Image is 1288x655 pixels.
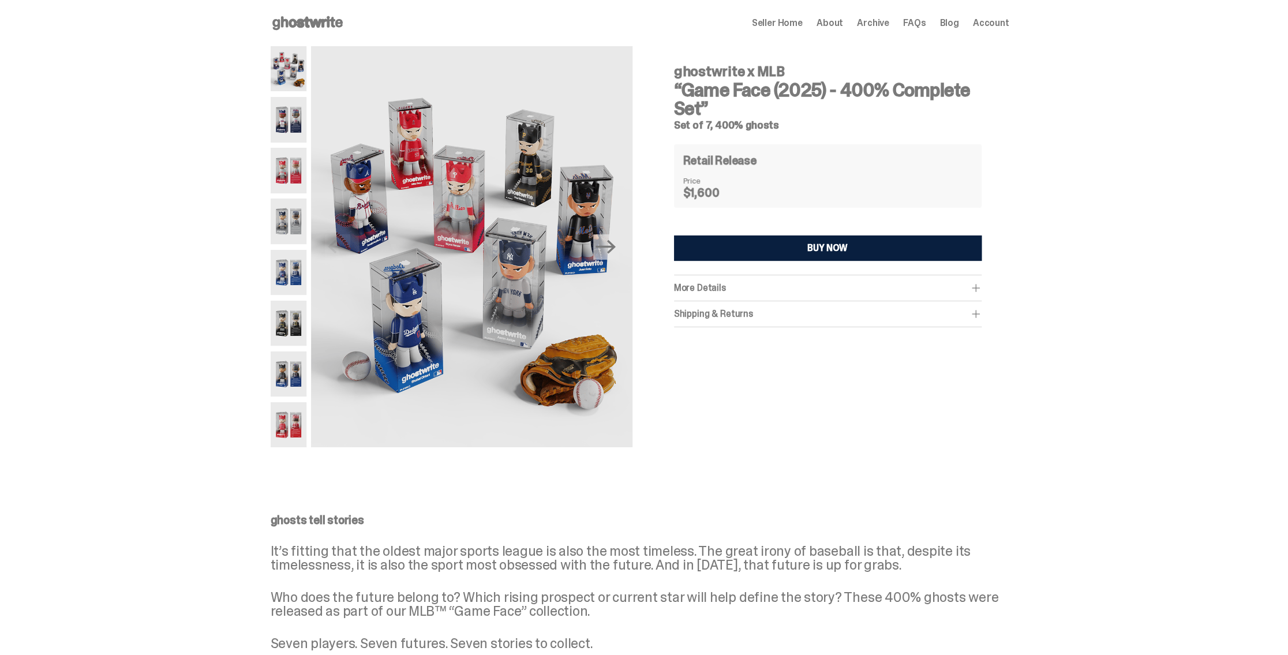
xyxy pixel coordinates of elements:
[939,18,958,28] a: Blog
[683,155,757,166] h4: Retail Release
[857,18,889,28] a: Archive
[311,46,632,447] img: 01-ghostwrite-mlb-game-face-complete-set.png
[271,514,1009,526] p: ghosts tell stories
[674,65,982,78] h4: ghostwrite x MLB
[674,282,726,294] span: More Details
[674,235,982,261] button: BUY NOW
[683,187,741,199] dd: $1,600
[973,18,1009,28] a: Account
[271,46,307,91] img: 01-ghostwrite-mlb-game-face-complete-set.png
[271,590,1009,618] p: Who does the future belong to? Which rising prospect or current star will help define the story? ...
[674,120,982,130] h5: Set of 7, 400% ghosts
[271,402,307,447] img: 08-ghostwrite-mlb-game-face-complete-set-mike-trout.png
[752,18,803,28] a: Seller Home
[271,250,307,295] img: 05-ghostwrite-mlb-game-face-complete-set-shohei-ohtani.png
[683,177,741,185] dt: Price
[674,308,982,320] div: Shipping & Returns
[817,18,843,28] a: About
[903,18,926,28] a: FAQs
[271,351,307,396] img: 07-ghostwrite-mlb-game-face-complete-set-juan-soto.png
[271,637,1009,650] p: Seven players. Seven futures. Seven stories to collect.
[271,97,307,142] img: 02-ghostwrite-mlb-game-face-complete-set-ronald-acuna-jr.png
[271,199,307,244] img: 04-ghostwrite-mlb-game-face-complete-set-aaron-judge.png
[593,234,619,260] button: Next
[271,301,307,346] img: 06-ghostwrite-mlb-game-face-complete-set-paul-skenes.png
[674,81,982,118] h3: “Game Face (2025) - 400% Complete Set”
[271,148,307,193] img: 03-ghostwrite-mlb-game-face-complete-set-bryce-harper.png
[807,244,848,253] div: BUY NOW
[271,544,1009,572] p: It’s fitting that the oldest major sports league is also the most timeless. The great irony of ba...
